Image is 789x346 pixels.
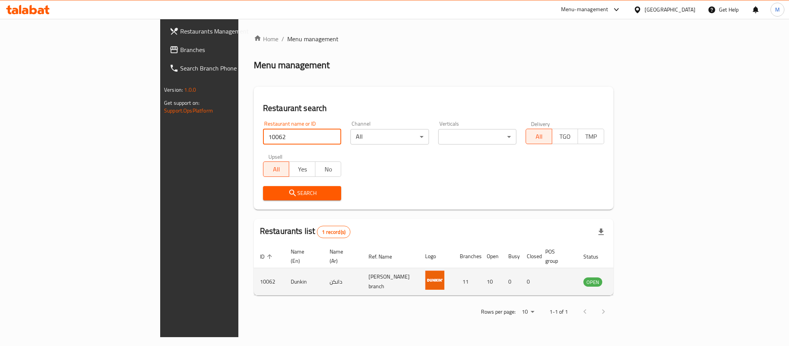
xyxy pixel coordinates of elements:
span: Get support on: [164,98,199,108]
div: [GEOGRAPHIC_DATA] [645,5,695,14]
span: Name (En) [291,247,314,265]
span: Search [269,188,335,198]
button: TGO [552,129,578,144]
td: 0 [521,268,539,296]
span: 1 record(s) [317,228,350,236]
td: 10 [481,268,502,296]
h2: Menu management [254,59,330,71]
div: Rows per page: [519,306,537,318]
td: دانكن [323,268,362,296]
p: 1-1 of 1 [549,307,568,317]
td: 11 [454,268,481,296]
a: Support.OpsPlatform [164,106,213,116]
span: Menu management [287,34,338,44]
button: TMP [578,129,604,144]
th: Busy [502,245,521,268]
h2: Restaurant search [263,102,604,114]
span: Search Branch Phone [180,64,286,73]
span: OPEN [583,278,602,287]
button: Search [263,186,342,200]
div: All [350,129,429,144]
p: Rows per page: [481,307,516,317]
img: Dunkin [425,270,444,290]
div: Total records count [317,226,350,238]
div: OPEN [583,277,602,287]
button: All [526,129,552,144]
div: Menu-management [561,5,608,14]
table: enhanced table [254,245,644,296]
td: 0 [502,268,521,296]
span: 1.0.0 [184,85,196,95]
td: [PERSON_NAME] branch [362,268,419,296]
span: TMP [581,131,601,142]
th: Logo [419,245,454,268]
span: M [775,5,780,14]
td: Dunkin [285,268,323,296]
button: All [263,161,290,177]
span: No [318,164,338,175]
span: Branches [180,45,286,54]
span: TGO [555,131,575,142]
span: Yes [292,164,312,175]
th: Branches [454,245,481,268]
button: No [315,161,342,177]
span: All [529,131,549,142]
span: Name (Ar) [330,247,353,265]
a: Restaurants Management [163,22,292,40]
label: Upsell [268,154,283,159]
label: Delivery [531,121,550,126]
button: Yes [289,161,315,177]
span: ID [260,252,275,261]
div: ​ [438,129,517,144]
th: Closed [521,245,539,268]
span: All [266,164,286,175]
a: Branches [163,40,292,59]
span: Restaurants Management [180,27,286,36]
a: Search Branch Phone [163,59,292,77]
div: Export file [592,223,610,241]
th: Open [481,245,502,268]
span: Version: [164,85,183,95]
span: POS group [545,247,568,265]
h2: Restaurants list [260,225,350,238]
input: Search for restaurant name or ID.. [263,129,342,144]
span: Status [583,252,608,261]
nav: breadcrumb [254,34,613,44]
span: Ref. Name [369,252,402,261]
